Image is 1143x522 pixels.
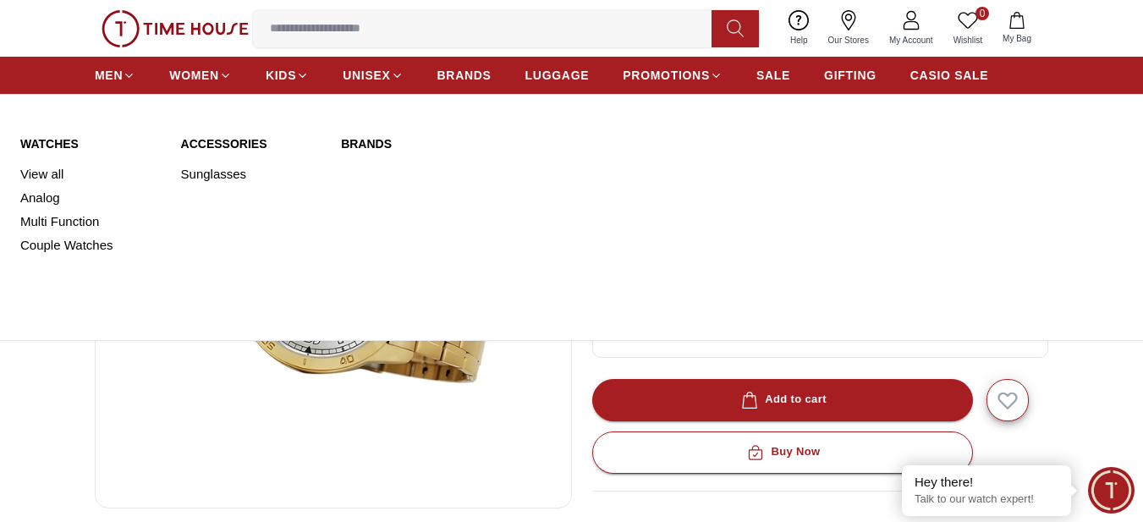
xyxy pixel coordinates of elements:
button: My Bag [992,8,1041,48]
span: GIFTING [824,67,876,84]
a: 0Wishlist [943,7,992,50]
a: View all [20,162,161,186]
a: SALE [756,60,790,91]
span: My Account [882,34,940,47]
a: Sunglasses [181,162,321,186]
a: KIDS [266,60,309,91]
p: Talk to our watch expert! [915,492,1058,507]
div: Hey there! [915,474,1058,491]
span: CASIO SALE [910,67,989,84]
span: BRANDS [437,67,492,84]
button: Add to cart [592,379,973,421]
a: PROMOTIONS [623,60,723,91]
a: LUGGAGE [525,60,590,91]
span: UNISEX [343,67,390,84]
div: Chat Widget [1088,467,1135,514]
a: BRANDS [437,60,492,91]
span: Help [783,34,815,47]
span: Our Stores [822,34,876,47]
span: My Bag [996,32,1038,45]
div: Buy Now [744,442,820,462]
img: Tornado [576,162,641,228]
img: Kenneth Scott [498,162,563,228]
a: Accessories [181,135,321,152]
div: Add to cart [738,390,827,409]
a: MEN [95,60,135,91]
span: WOMEN [169,67,219,84]
span: LUGGAGE [525,67,590,84]
a: Help [780,7,818,50]
img: ... [102,10,249,47]
a: Multi Function [20,210,161,234]
a: Brands [341,135,641,152]
span: Wishlist [947,34,989,47]
img: Lee Cooper [420,162,485,228]
a: Couple Watches [20,234,161,257]
a: WOMEN [169,60,232,91]
span: MEN [95,67,123,84]
span: PROMOTIONS [623,67,710,84]
span: 0 [975,7,989,20]
a: GIFTING [824,60,876,91]
img: Quantum [341,241,406,306]
a: UNISEX [343,60,403,91]
button: Buy Now [592,431,973,474]
a: Analog [20,186,161,210]
a: CASIO SALE [910,60,989,91]
a: Watches [20,135,161,152]
img: Ecstacy [341,162,406,228]
span: SALE [756,67,790,84]
a: Our Stores [818,7,879,50]
span: KIDS [266,67,296,84]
